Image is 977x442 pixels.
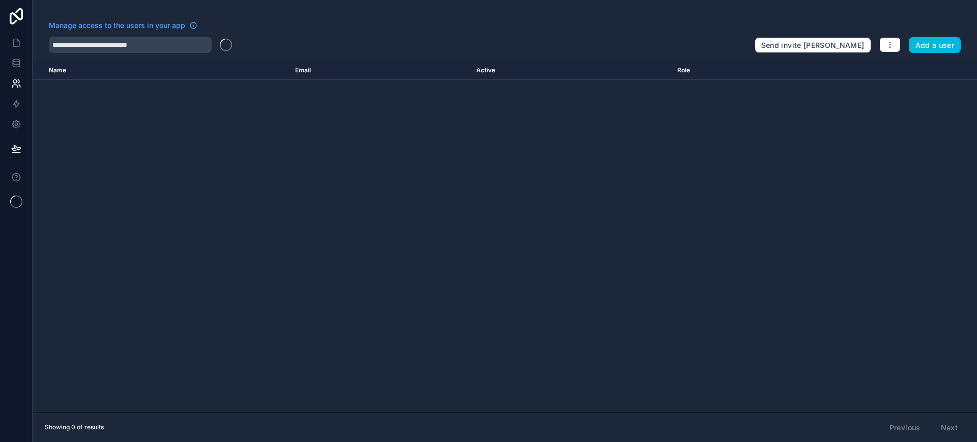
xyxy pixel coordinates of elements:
[755,37,871,53] button: Send invite [PERSON_NAME]
[289,61,470,80] th: Email
[33,61,289,80] th: Name
[49,20,197,31] a: Manage access to the users in your app
[909,37,961,53] button: Add a user
[33,61,977,412] div: scrollable content
[45,423,104,431] span: Showing 0 of results
[671,61,832,80] th: Role
[470,61,671,80] th: Active
[49,20,185,31] span: Manage access to the users in your app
